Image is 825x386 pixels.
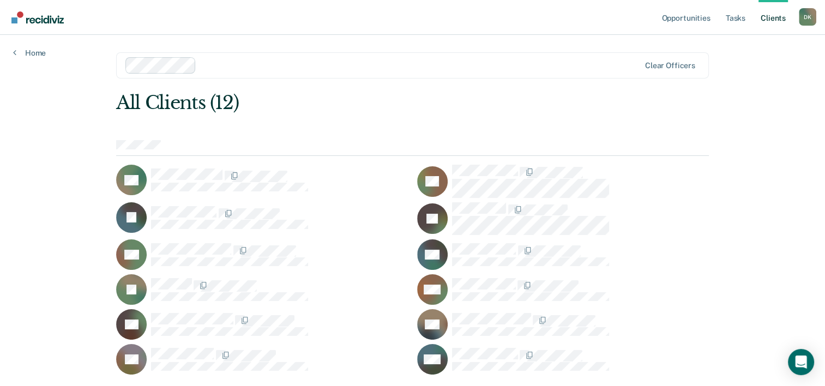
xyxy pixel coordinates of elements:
a: Home [13,48,46,58]
div: Clear officers [645,61,695,70]
div: D K [799,8,816,26]
img: Recidiviz [11,11,64,23]
div: All Clients (12) [116,92,590,114]
button: Profile dropdown button [799,8,816,26]
div: Open Intercom Messenger [788,349,814,375]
